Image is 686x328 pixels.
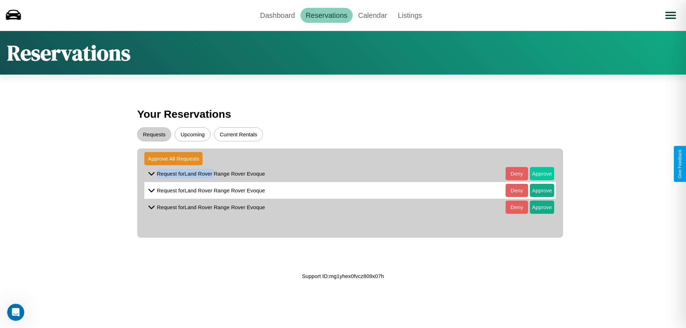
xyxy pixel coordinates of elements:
button: Open menu [661,5,681,25]
div: Give Feedback [677,150,682,178]
button: Upcoming [175,127,210,141]
iframe: Intercom live chat [7,304,24,321]
button: Current Rentals [214,127,263,141]
button: Approve [530,184,554,197]
h1: Reservations [7,38,130,67]
p: Request for Land Rover Range Rover Evoque [157,186,265,195]
button: Deny [506,201,528,214]
button: Approve [530,167,554,180]
a: Dashboard [255,8,300,23]
p: Request for Land Rover Range Rover Evoque [157,169,265,178]
a: Reservations [300,8,353,23]
p: Support ID: mg1yhex0fvcz809x07h [302,271,384,281]
button: Deny [506,184,528,197]
h3: Your Reservations [137,105,549,124]
button: Requests [137,127,171,141]
button: Deny [506,167,528,180]
button: Approve [530,201,554,214]
button: Approve All Requests [144,152,203,165]
a: Calendar [353,8,392,23]
a: Listings [392,8,427,23]
p: Request for Land Rover Range Rover Evoque [157,202,265,212]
